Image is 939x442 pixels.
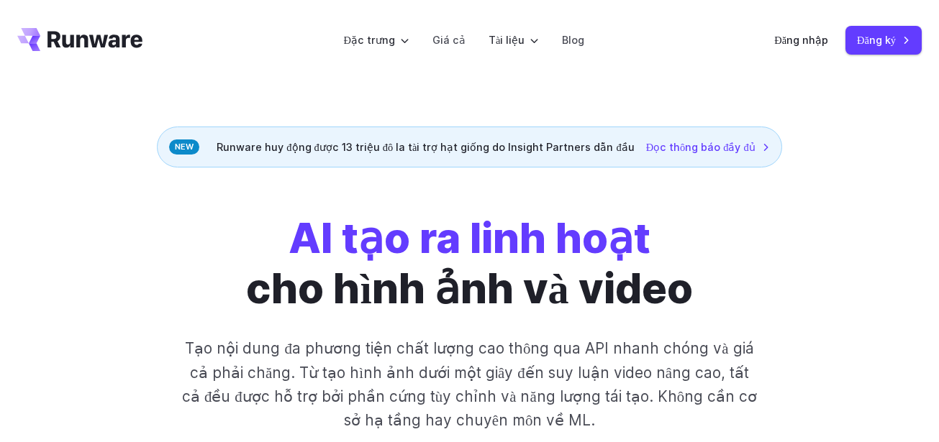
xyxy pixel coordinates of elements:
a: Blog [562,32,584,48]
font: Đăng nhập [774,34,828,46]
a: Giá cả [432,32,466,48]
font: Tài liệu [489,34,525,46]
font: Runware huy động được 13 triệu đô la tài trợ hạt giống do Insight Partners dẫn đầu [217,141,634,153]
font: Đọc thông báo đầy đủ [646,141,756,153]
font: Đăng ký [857,34,896,46]
font: cho hình ảnh và video [246,263,692,313]
font: Đặc trưng [344,34,395,46]
a: Đi tới / [17,28,142,51]
font: Tạo nội dung đa phương tiện chất lượng cao thông qua API nhanh chóng và giá cả phải chăng. Từ tạo... [182,339,757,429]
a: Đọc thông báo đầy đủ [646,139,770,155]
a: Đăng ký [845,26,922,54]
font: AI tạo ra linh hoạt [289,213,650,263]
font: Blog [562,34,584,46]
font: Giá cả [432,34,466,46]
a: Đăng nhập [774,32,828,48]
